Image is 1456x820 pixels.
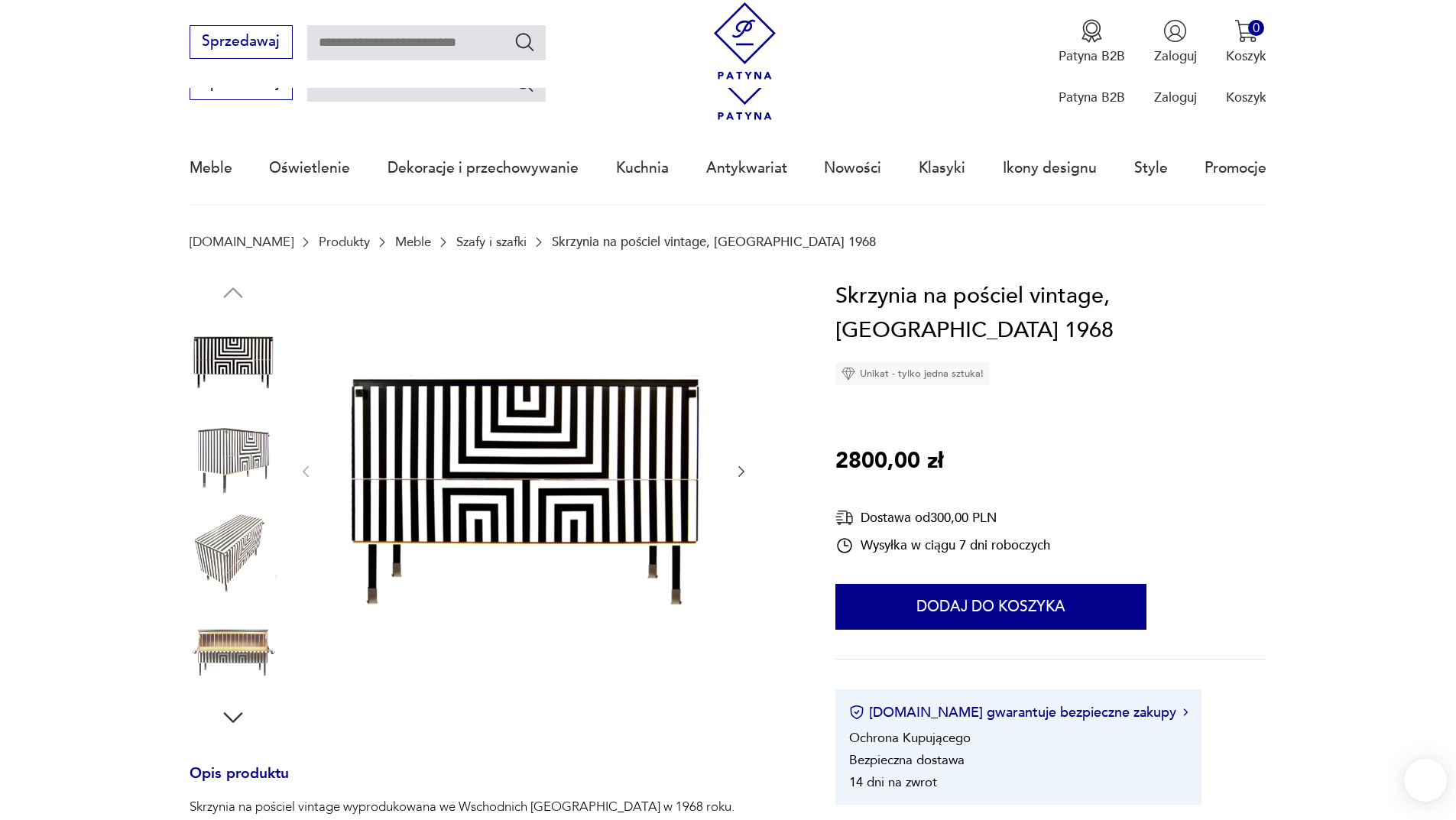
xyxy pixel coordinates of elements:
a: Szafy i szafki [456,235,527,249]
img: Zdjęcie produktu Skrzynia na pościel vintage, DDR 1968 [190,509,277,596]
p: Zaloguj [1154,47,1197,65]
a: Oświetlenie [269,133,350,203]
img: Ikona certyfikatu [849,705,864,720]
img: Ikona koszyka [1234,19,1258,43]
a: Meble [190,133,232,203]
img: Ikonka użytkownika [1163,19,1187,43]
button: Dodaj do koszyka [835,584,1146,630]
div: Wysyłka w ciągu 7 dni roboczych [835,536,1050,555]
p: Koszyk [1226,47,1266,65]
img: Zdjęcie produktu Skrzynia na pościel vintage, DDR 1968 [190,314,277,401]
img: Ikona strzałki w prawo [1183,708,1188,716]
img: Zdjęcie produktu Skrzynia na pościel vintage, DDR 1968 [332,279,715,662]
button: 0Koszyk [1226,19,1266,65]
img: Ikona medalu [1080,19,1104,43]
img: Patyna - sklep z meblami i dekoracjami vintage [706,2,783,79]
a: Style [1134,133,1168,203]
a: Promocje [1205,133,1266,203]
p: Zaloguj [1154,89,1197,106]
img: Zdjęcie produktu Skrzynia na pościel vintage, DDR 1968 [190,606,277,693]
button: Zaloguj [1154,19,1197,65]
p: Patyna B2B [1059,47,1125,65]
a: [DOMAIN_NAME] [190,235,293,249]
button: [DOMAIN_NAME] gwarantuje bezpieczne zakupy [849,703,1188,722]
p: Skrzynia na pościel vintage wyprodukowana we Wschodnich [GEOGRAPHIC_DATA] w 1968 roku. [190,798,792,816]
a: Antykwariat [706,133,787,203]
a: Produkty [319,235,370,249]
a: Sprzedawaj [190,37,293,49]
img: Zdjęcie produktu Skrzynia na pościel vintage, DDR 1968 [190,411,277,498]
div: 0 [1248,20,1264,36]
a: Meble [395,235,431,249]
h3: Opis produktu [190,768,792,799]
button: Patyna B2B [1059,19,1125,65]
a: Ikony designu [1003,133,1097,203]
iframe: Smartsupp widget button [1404,759,1447,802]
li: Bezpieczna dostawa [849,751,965,769]
li: 14 dni na zwrot [849,773,937,791]
div: Dostawa od 300,00 PLN [835,508,1050,527]
p: Koszyk [1226,89,1266,106]
li: Ochrona Kupującego [849,729,971,747]
img: Ikona dostawy [835,508,854,527]
a: Ikona medaluPatyna B2B [1059,19,1125,65]
a: Kuchnia [616,133,669,203]
a: Sprzedawaj [190,78,293,90]
button: Sprzedawaj [190,25,293,59]
button: Szukaj [514,72,536,94]
h1: Skrzynia na pościel vintage, [GEOGRAPHIC_DATA] 1968 [835,279,1266,348]
a: Nowości [824,133,881,203]
img: Ikona diamentu [841,367,855,381]
div: Unikat - tylko jedna sztuka! [835,362,990,385]
button: Szukaj [514,31,536,53]
p: Skrzynia na pościel vintage, [GEOGRAPHIC_DATA] 1968 [552,235,876,249]
a: Dekoracje i przechowywanie [388,133,579,203]
p: 2800,00 zł [835,444,943,479]
a: Klasyki [919,133,965,203]
p: Patyna B2B [1059,89,1125,106]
